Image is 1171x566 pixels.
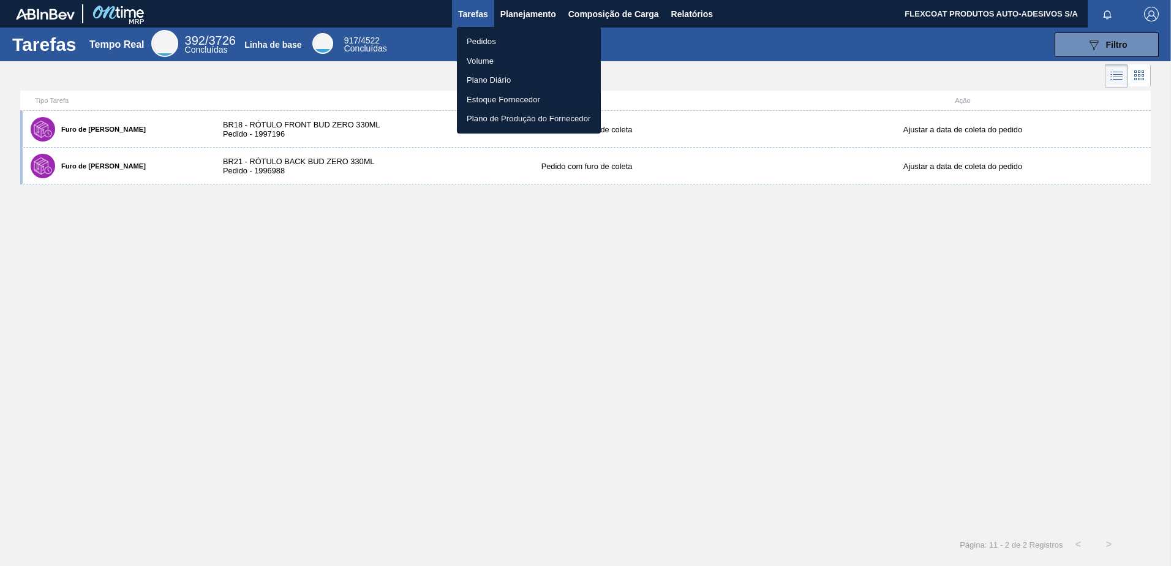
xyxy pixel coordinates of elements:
a: Pedidos [457,32,601,51]
a: Estoque Fornecedor [457,90,601,110]
a: Plano Diário [457,70,601,90]
a: Volume [457,51,601,71]
a: Plano de Produção do Fornecedor [457,109,601,129]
